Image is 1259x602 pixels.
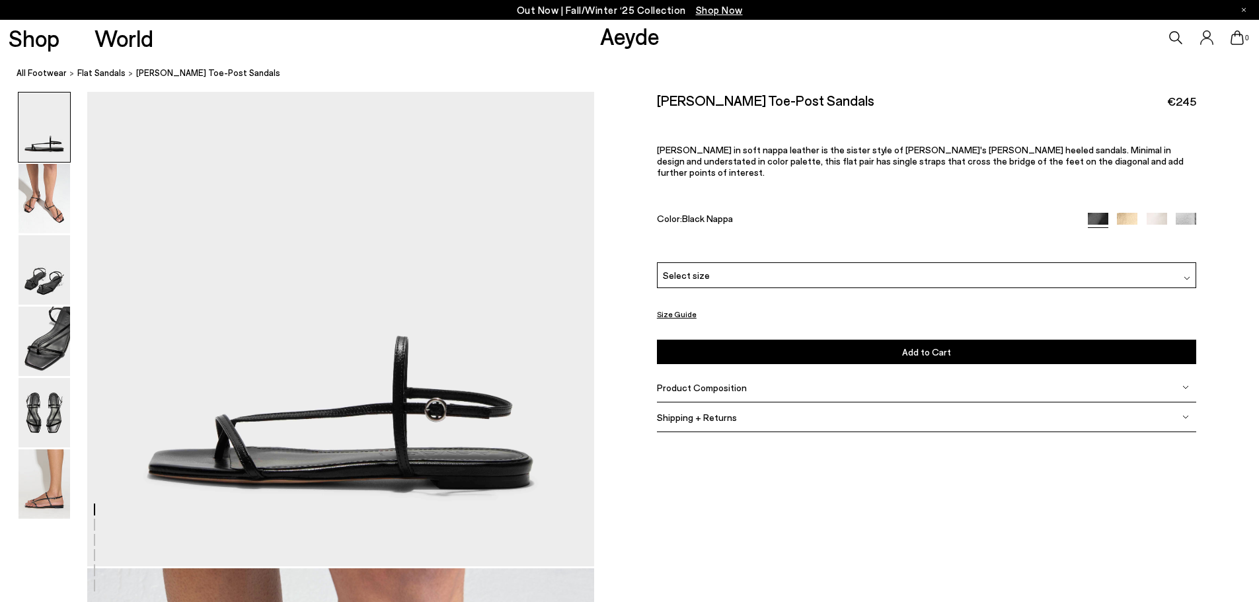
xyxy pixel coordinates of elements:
span: Navigate to /collections/new-in [696,4,743,16]
nav: breadcrumb [17,56,1259,92]
button: Size Guide [657,306,697,322]
span: Add to Cart [902,346,951,357]
a: Shop [9,26,59,50]
a: All Footwear [17,66,67,80]
button: Add to Cart [657,340,1196,364]
span: Shipping + Returns [657,412,737,423]
img: Ella Leather Toe-Post Sandals - Image 4 [19,307,70,376]
a: flat sandals [77,66,126,80]
img: Ella Leather Toe-Post Sandals - Image 2 [19,164,70,233]
span: [PERSON_NAME] Toe-Post Sandals [136,66,280,80]
span: Select size [663,269,710,283]
img: svg%3E [1184,275,1190,282]
span: €245 [1167,93,1196,110]
img: svg%3E [1182,384,1189,391]
img: Ella Leather Toe-Post Sandals - Image 6 [19,449,70,519]
img: svg%3E [1182,414,1189,420]
span: [PERSON_NAME] in soft nappa leather is the sister style of [PERSON_NAME]'s [PERSON_NAME] heeled s... [657,145,1184,178]
a: Aeyde [600,22,660,50]
img: Ella Leather Toe-Post Sandals - Image 1 [19,93,70,162]
a: World [95,26,153,50]
span: Product Composition [657,382,747,393]
p: Out Now | Fall/Winter ‘25 Collection [517,2,743,19]
div: Color: [657,213,1071,228]
img: Ella Leather Toe-Post Sandals - Image 3 [19,235,70,305]
span: Black Nappa [682,213,733,224]
h2: [PERSON_NAME] Toe-Post Sandals [657,92,874,108]
span: 0 [1244,34,1250,42]
img: Ella Leather Toe-Post Sandals - Image 5 [19,378,70,447]
a: 0 [1231,30,1244,45]
span: flat sandals [77,67,126,78]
